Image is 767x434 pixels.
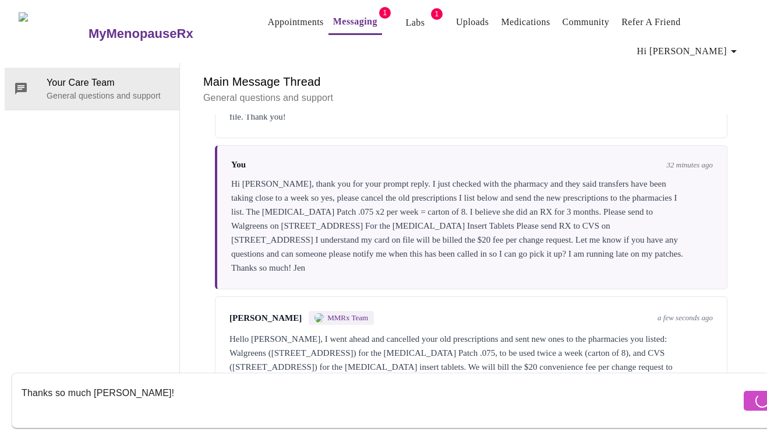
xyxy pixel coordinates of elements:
[333,13,377,30] a: Messaging
[89,26,193,41] h3: MyMenopauseRx
[667,160,713,170] span: 32 minutes ago
[268,14,324,30] a: Appointments
[397,11,434,34] button: Labs
[19,12,87,56] img: MyMenopauseRx Logo
[405,15,425,31] a: Labs
[451,10,494,34] button: Uploads
[617,10,685,34] button: Refer a Friend
[231,177,713,275] div: Hi [PERSON_NAME], thank you for your prompt reply. I just checked with the pharmacy and they said...
[263,10,328,34] button: Appointments
[229,313,302,323] span: [PERSON_NAME]
[22,381,741,419] textarea: Send a message about your appointment
[621,14,681,30] a: Refer a Friend
[658,313,713,323] span: a few seconds ago
[456,14,489,30] a: Uploads
[203,91,739,105] p: General questions and support
[637,43,741,60] span: Hi [PERSON_NAME]
[203,72,739,91] h6: Main Message Thread
[314,313,324,323] img: MMRX
[431,8,443,20] span: 1
[496,10,554,34] button: Medications
[327,313,368,323] span: MMRx Team
[5,68,179,110] div: Your Care TeamGeneral questions and support
[328,10,382,35] button: Messaging
[231,160,246,170] span: You
[47,90,170,101] p: General questions and support
[558,10,614,34] button: Community
[563,14,610,30] a: Community
[501,14,550,30] a: Medications
[379,7,391,19] span: 1
[87,13,239,54] a: MyMenopauseRx
[47,76,170,90] span: Your Care Team
[229,332,713,388] div: Hello [PERSON_NAME], I went ahead and cancelled your old prescriptions and sent new ones to the p...
[632,40,745,63] button: Hi [PERSON_NAME]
